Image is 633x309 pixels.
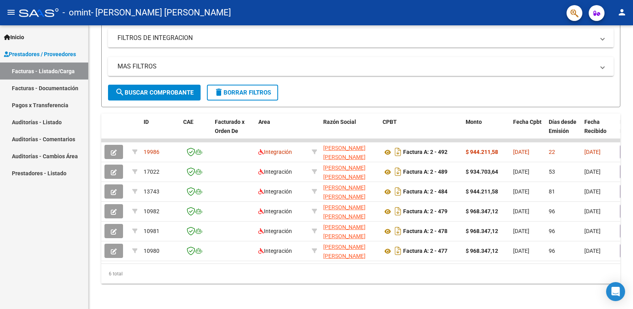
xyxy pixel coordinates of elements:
span: 19986 [144,149,159,155]
mat-icon: menu [6,8,16,17]
i: Descargar documento [393,245,403,257]
span: 10982 [144,208,159,214]
div: 23245743904 [323,243,376,259]
strong: Factura A: 2 - 484 [403,189,447,195]
span: [DATE] [584,188,601,195]
mat-icon: search [115,87,125,97]
span: Integración [258,228,292,234]
span: 96 [549,248,555,254]
strong: Factura A: 2 - 492 [403,149,447,155]
span: Razón Social [323,119,356,125]
strong: $ 968.347,12 [466,208,498,214]
span: ID [144,119,149,125]
span: 81 [549,188,555,195]
button: Borrar Filtros [207,85,278,100]
span: [DATE] [584,149,601,155]
span: Días desde Emisión [549,119,576,134]
div: 23245743904 [323,163,376,180]
datatable-header-cell: Fecha Recibido [581,114,617,148]
span: Integración [258,208,292,214]
span: [PERSON_NAME] [PERSON_NAME] [323,145,366,160]
span: Borrar Filtros [214,89,271,96]
span: Integración [258,169,292,175]
mat-icon: delete [214,87,224,97]
datatable-header-cell: Días desde Emisión [546,114,581,148]
span: Area [258,119,270,125]
span: Prestadores / Proveedores [4,50,76,59]
span: [DATE] [513,248,529,254]
i: Descargar documento [393,146,403,158]
span: [DATE] [513,169,529,175]
strong: Factura A: 2 - 478 [403,228,447,235]
datatable-header-cell: Razón Social [320,114,379,148]
strong: $ 968.347,12 [466,248,498,254]
datatable-header-cell: Monto [462,114,510,148]
span: Integración [258,188,292,195]
span: [DATE] [513,208,529,214]
span: Buscar Comprobante [115,89,193,96]
span: [PERSON_NAME] [PERSON_NAME] [323,184,366,200]
i: Descargar documento [393,185,403,198]
div: 6 total [101,264,620,284]
span: Fecha Cpbt [513,119,542,125]
strong: Factura A: 2 - 479 [403,209,447,215]
span: [DATE] [584,169,601,175]
div: Open Intercom Messenger [606,282,625,301]
span: 96 [549,208,555,214]
mat-expansion-panel-header: FILTROS DE INTEGRACION [108,28,614,47]
span: [PERSON_NAME] [PERSON_NAME] [323,165,366,180]
span: [PERSON_NAME] [PERSON_NAME] [323,204,366,220]
datatable-header-cell: Facturado x Orden De [212,114,255,148]
span: 96 [549,228,555,234]
i: Descargar documento [393,205,403,218]
span: Integración [258,149,292,155]
span: CAE [183,119,193,125]
strong: $ 944.211,58 [466,188,498,195]
div: 23245743904 [323,183,376,200]
datatable-header-cell: CAE [180,114,212,148]
mat-panel-title: FILTROS DE INTEGRACION [118,34,595,42]
span: [DATE] [584,228,601,234]
strong: Factura A: 2 - 489 [403,169,447,175]
button: Buscar Comprobante [108,85,201,100]
span: [DATE] [584,248,601,254]
div: 23245743904 [323,223,376,239]
span: [DATE] [513,188,529,195]
span: Facturado x Orden De [215,119,244,134]
span: 17022 [144,169,159,175]
span: CPBT [383,119,397,125]
strong: Factura A: 2 - 477 [403,248,447,254]
span: [DATE] [513,149,529,155]
i: Descargar documento [393,225,403,237]
strong: $ 934.703,64 [466,169,498,175]
strong: $ 968.347,12 [466,228,498,234]
span: Fecha Recibido [584,119,606,134]
span: 22 [549,149,555,155]
span: 10981 [144,228,159,234]
span: Monto [466,119,482,125]
datatable-header-cell: Area [255,114,309,148]
span: [DATE] [584,208,601,214]
span: Inicio [4,33,24,42]
mat-icon: person [617,8,627,17]
strong: $ 944.211,58 [466,149,498,155]
span: 53 [549,169,555,175]
mat-panel-title: MAS FILTROS [118,62,595,71]
datatable-header-cell: ID [140,114,180,148]
div: 23245743904 [323,144,376,160]
span: - [PERSON_NAME] [PERSON_NAME] [91,4,231,21]
mat-expansion-panel-header: MAS FILTROS [108,57,614,76]
span: [PERSON_NAME] [PERSON_NAME] [323,224,366,239]
datatable-header-cell: CPBT [379,114,462,148]
span: 13743 [144,188,159,195]
span: [DATE] [513,228,529,234]
i: Descargar documento [393,165,403,178]
span: - omint [63,4,91,21]
span: Integración [258,248,292,254]
span: [PERSON_NAME] [PERSON_NAME] [323,244,366,259]
div: 23245743904 [323,203,376,220]
datatable-header-cell: Fecha Cpbt [510,114,546,148]
span: 10980 [144,248,159,254]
